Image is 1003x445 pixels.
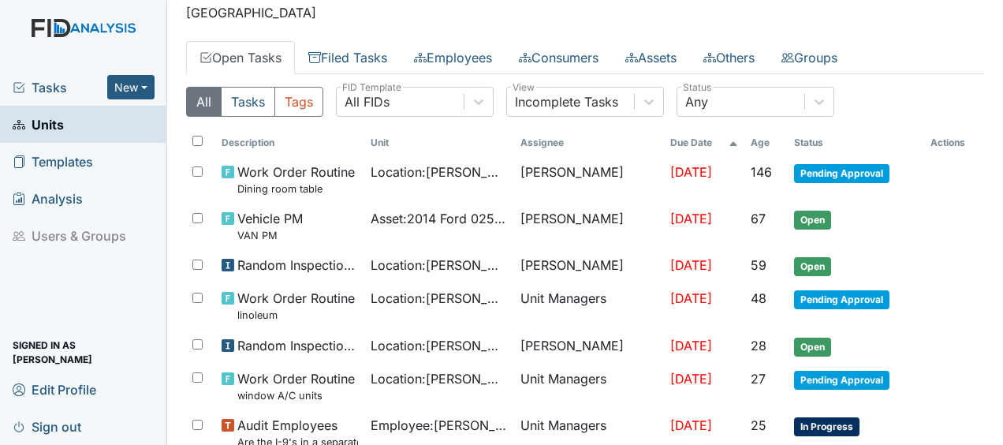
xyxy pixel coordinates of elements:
span: [DATE] [670,417,712,433]
span: Analysis [13,186,83,211]
td: Unit Managers [514,363,664,409]
a: Employees [401,41,505,74]
td: [PERSON_NAME] [514,203,664,249]
a: Groups [768,41,851,74]
div: All FIDs [345,92,390,111]
a: Assets [612,41,690,74]
span: Work Order Routine window A/C units [237,369,355,403]
span: Work Order Routine linoleum [237,289,355,323]
span: Open [794,338,831,357]
button: Tasks [221,87,275,117]
span: Location : [PERSON_NAME] [371,163,508,181]
span: 25 [751,417,766,433]
div: Incomplete Tasks [515,92,618,111]
td: Unit Managers [514,282,664,329]
span: 146 [751,164,772,180]
small: linoleum [237,308,355,323]
th: Toggle SortBy [744,129,787,156]
span: Vehicle PM VAN PM [237,209,303,243]
a: Consumers [505,41,612,74]
span: Random Inspection for Afternoon [237,256,359,275]
small: VAN PM [237,228,303,243]
span: [DATE] [670,290,712,306]
span: 48 [751,290,766,306]
td: [PERSON_NAME] [514,330,664,363]
span: [DATE] [670,164,712,180]
span: Asset : 2014 Ford 02575 [371,209,508,228]
span: Edit Profile [13,377,96,402]
button: All [186,87,222,117]
span: Open [794,211,831,230]
span: Employee : [PERSON_NAME] [371,416,508,435]
th: Toggle SortBy [664,129,744,156]
th: Toggle SortBy [215,129,365,156]
th: Assignee [514,129,664,156]
span: [DATE] [670,371,712,387]
span: Signed in as [PERSON_NAME] [13,340,155,365]
span: Work Order Routine Dining room table [237,163,355,196]
a: Open Tasks [186,41,295,74]
span: Open [794,257,831,276]
th: Toggle SortBy [788,129,924,156]
button: New [107,75,155,99]
p: [GEOGRAPHIC_DATA] [186,3,984,22]
span: 27 [751,371,766,387]
span: In Progress [794,417,859,436]
a: Tasks [13,78,107,97]
th: Toggle SortBy [364,129,514,156]
small: Dining room table [237,181,355,196]
span: 28 [751,338,766,353]
input: Toggle All Rows Selected [192,136,203,146]
span: 59 [751,257,766,273]
span: Units [13,112,64,136]
span: [DATE] [670,257,712,273]
span: Random Inspection for Evening [237,336,359,355]
div: Any [685,92,708,111]
th: Actions [924,129,984,156]
span: Sign out [13,414,81,439]
span: Templates [13,149,93,174]
span: Location : [PERSON_NAME] [371,289,508,308]
span: Location : [PERSON_NAME] [371,336,508,355]
span: [DATE] [670,338,712,353]
span: Pending Approval [794,164,889,183]
span: Location : [PERSON_NAME] [371,256,508,275]
span: 67 [751,211,766,226]
span: Location : [PERSON_NAME] [371,369,508,388]
td: [PERSON_NAME] [514,249,664,282]
td: [PERSON_NAME] [514,156,664,203]
div: Type filter [186,87,323,117]
span: Pending Approval [794,371,889,390]
a: Others [690,41,768,74]
small: window A/C units [237,388,355,403]
a: Filed Tasks [295,41,401,74]
button: Tags [274,87,323,117]
span: [DATE] [670,211,712,226]
span: Pending Approval [794,290,889,309]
